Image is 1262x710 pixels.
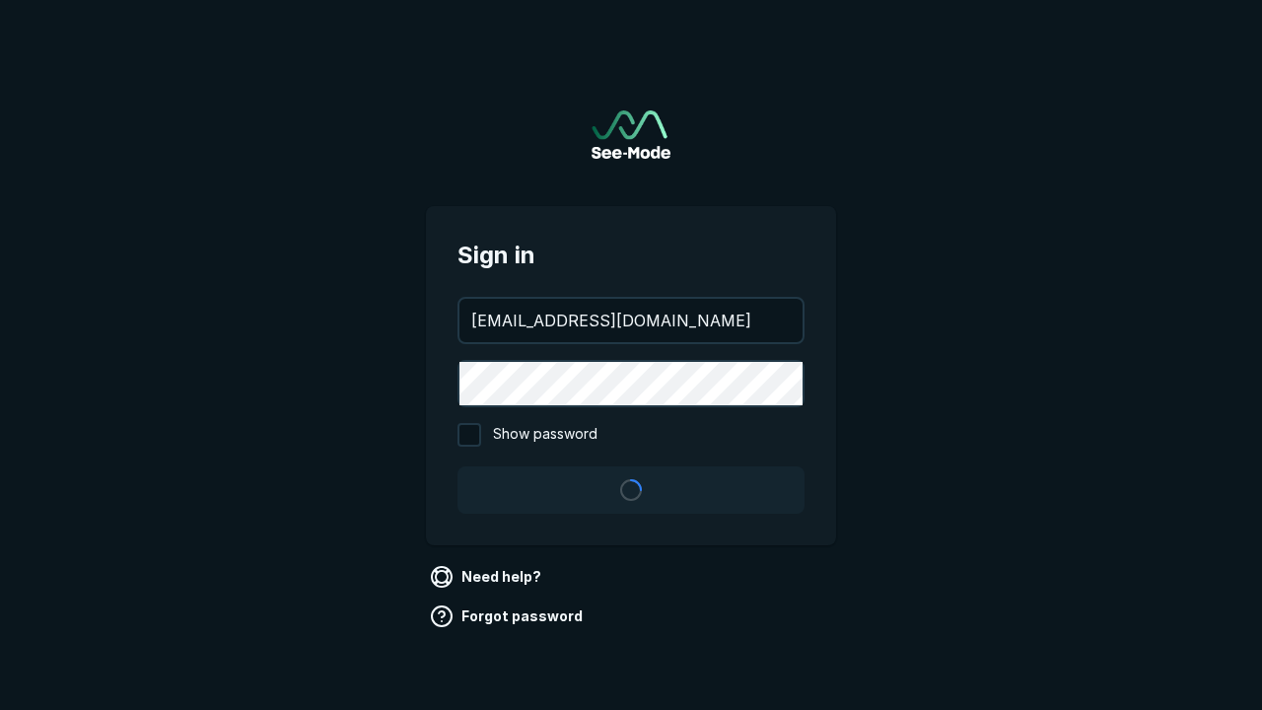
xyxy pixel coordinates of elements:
input: your@email.com [459,299,803,342]
span: Show password [493,423,597,447]
span: Sign in [457,238,805,273]
a: Go to sign in [592,110,670,159]
img: See-Mode Logo [592,110,670,159]
a: Forgot password [426,601,591,632]
a: Need help? [426,561,549,593]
